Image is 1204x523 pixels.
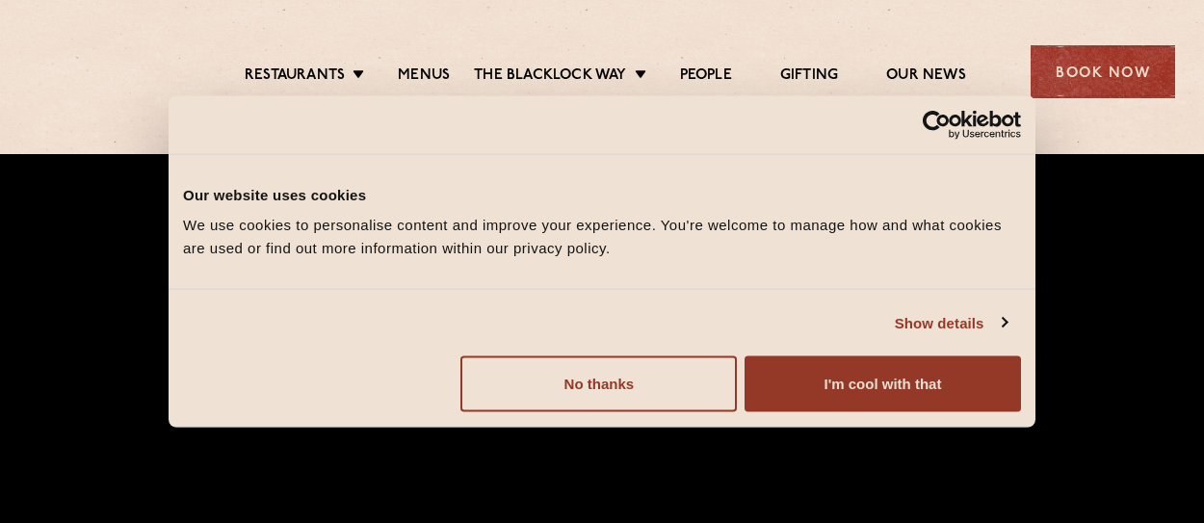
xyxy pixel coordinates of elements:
button: No thanks [460,356,737,412]
div: We use cookies to personalise content and improve your experience. You're welcome to manage how a... [183,214,1021,260]
button: I'm cool with that [745,356,1021,412]
div: Book Now [1031,45,1175,98]
img: svg%3E [29,18,190,125]
a: Usercentrics Cookiebot - opens in a new window [852,110,1021,139]
a: Show details [895,311,1007,334]
a: Restaurants [245,66,345,88]
a: Menus [398,66,450,88]
div: Our website uses cookies [183,183,1021,206]
a: Our News [886,66,966,88]
a: Gifting [780,66,838,88]
a: The Blacklock Way [474,66,626,88]
a: People [680,66,732,88]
